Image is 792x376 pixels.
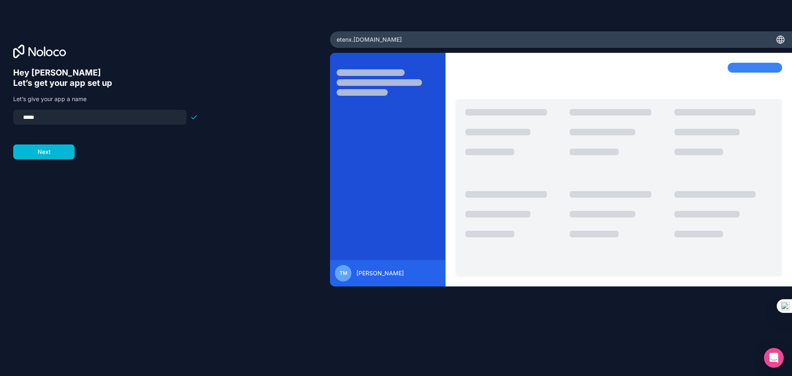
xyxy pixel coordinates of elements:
[337,35,402,44] span: etenx .[DOMAIN_NAME]
[13,144,75,159] button: Next
[13,68,198,78] h6: Hey [PERSON_NAME]
[781,302,790,310] img: one_i.png
[13,78,198,88] h6: Let’s get your app set up
[764,348,784,368] div: Open Intercom Messenger
[356,269,404,277] span: [PERSON_NAME]
[13,95,198,103] p: Let’s give your app a name
[339,270,347,277] span: TM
